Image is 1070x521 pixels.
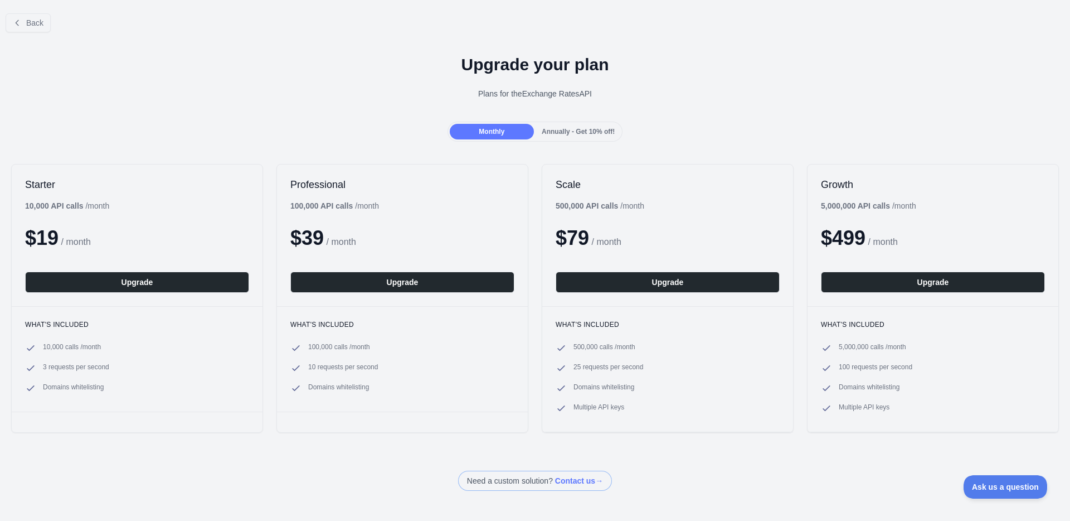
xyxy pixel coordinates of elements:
span: / month [592,237,621,247]
span: $ 499 [821,226,865,249]
iframe: Toggle Customer Support [964,475,1048,499]
button: Upgrade [821,272,1045,293]
span: $ 79 [556,226,589,249]
button: Upgrade [556,272,780,293]
button: Upgrade [290,272,514,293]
